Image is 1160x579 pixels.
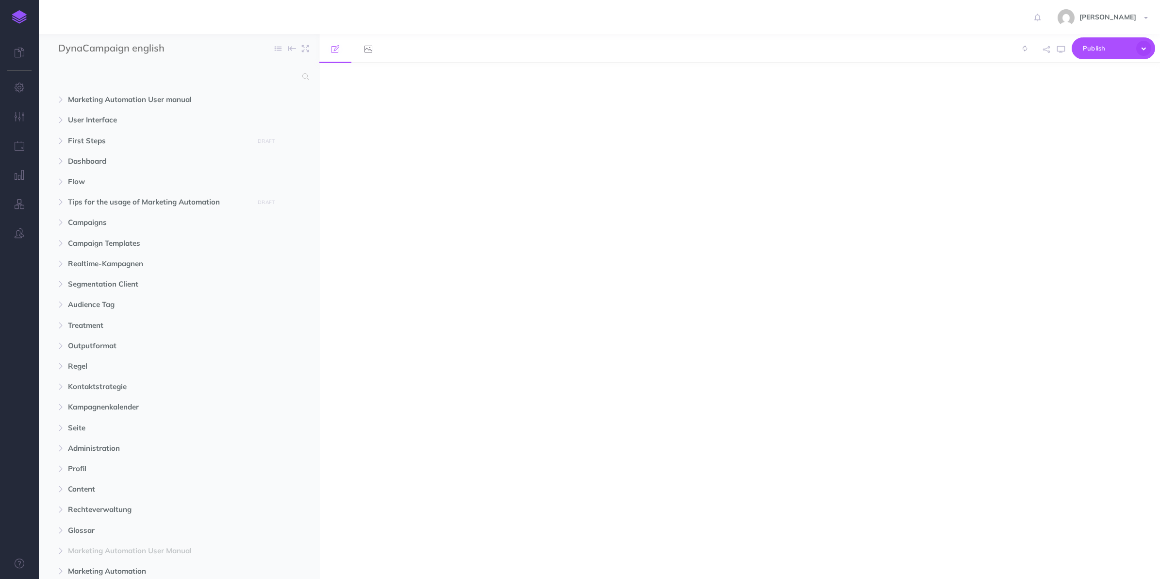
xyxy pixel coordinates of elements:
small: DRAFT [258,138,275,144]
span: Rechteverwaltung [68,504,249,515]
span: Tips for the usage of Marketing Automation [68,196,249,208]
span: [PERSON_NAME] [1075,13,1141,21]
span: Realtime-Kampagnen [68,258,249,270]
span: Marketing Automation User Manual [68,545,249,557]
span: Kampagnenkalender [68,401,249,413]
span: Regel [68,360,249,372]
span: Outputformat [68,340,249,352]
span: Campaign Templates [68,238,249,249]
span: User Interface [68,114,249,126]
span: Marketing Automation [68,565,249,577]
input: Documentation Name [58,41,172,56]
small: DRAFT [258,199,275,205]
button: DRAFT [254,136,279,147]
span: Glossar [68,525,249,536]
span: Dashboard [68,155,249,167]
input: Search [58,68,297,85]
span: Content [68,483,249,495]
button: Publish [1072,37,1155,59]
img: logo-mark.svg [12,10,27,24]
span: Administration [68,443,249,454]
span: Treatment [68,320,249,331]
span: Segmentation Client [68,278,249,290]
span: Campaigns [68,217,249,228]
span: Audience Tag [68,299,249,310]
span: Seite [68,422,249,434]
span: Publish [1083,41,1131,56]
span: Flow [68,176,249,187]
span: First Steps [68,135,249,147]
span: Marketing Automation User manual [68,94,249,105]
span: Kontaktstrategie [68,381,249,392]
span: Profil [68,463,249,475]
button: DRAFT [254,197,279,208]
img: 7a7da18f02460fc3b630f9ef2d4b6b32.jpg [1058,9,1075,26]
